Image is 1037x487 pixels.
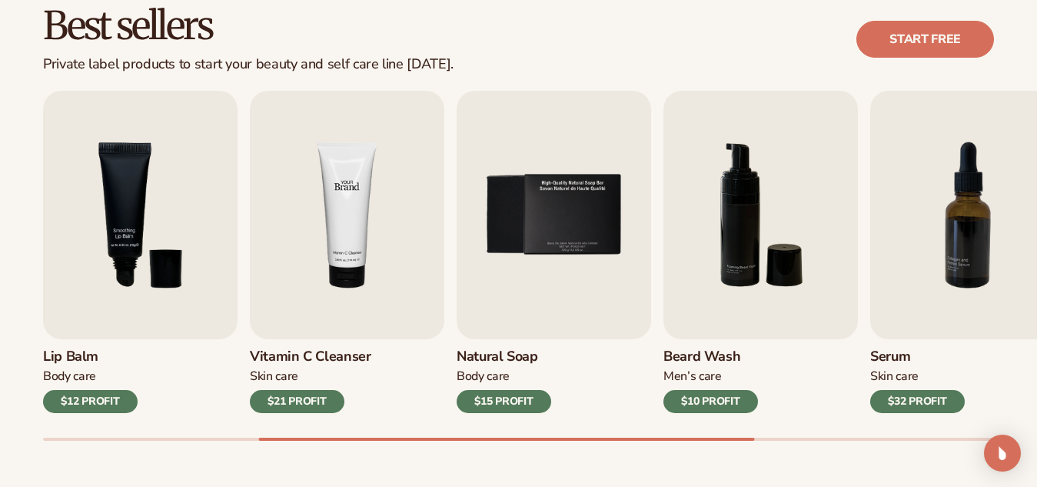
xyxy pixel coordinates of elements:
[457,369,551,385] div: Body Care
[663,349,758,365] h3: Beard Wash
[870,369,965,385] div: Skin Care
[43,369,138,385] div: Body Care
[250,91,444,413] a: 4 / 9
[457,91,651,413] a: 5 / 9
[250,91,444,339] img: Shopify Image 8
[663,91,858,413] a: 6 / 9
[43,56,454,73] div: Private label products to start your beauty and self care line [DATE].
[984,435,1021,472] div: Open Intercom Messenger
[663,369,758,385] div: Men’s Care
[856,21,994,58] a: Start free
[250,369,371,385] div: Skin Care
[457,390,551,413] div: $15 PROFIT
[250,390,344,413] div: $21 PROFIT
[43,390,138,413] div: $12 PROFIT
[43,6,454,47] h2: Best sellers
[250,349,371,365] h3: Vitamin C Cleanser
[457,349,551,365] h3: Natural Soap
[43,91,238,413] a: 3 / 9
[43,349,138,365] h3: Lip Balm
[870,390,965,413] div: $32 PROFIT
[870,349,965,365] h3: Serum
[663,390,758,413] div: $10 PROFIT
